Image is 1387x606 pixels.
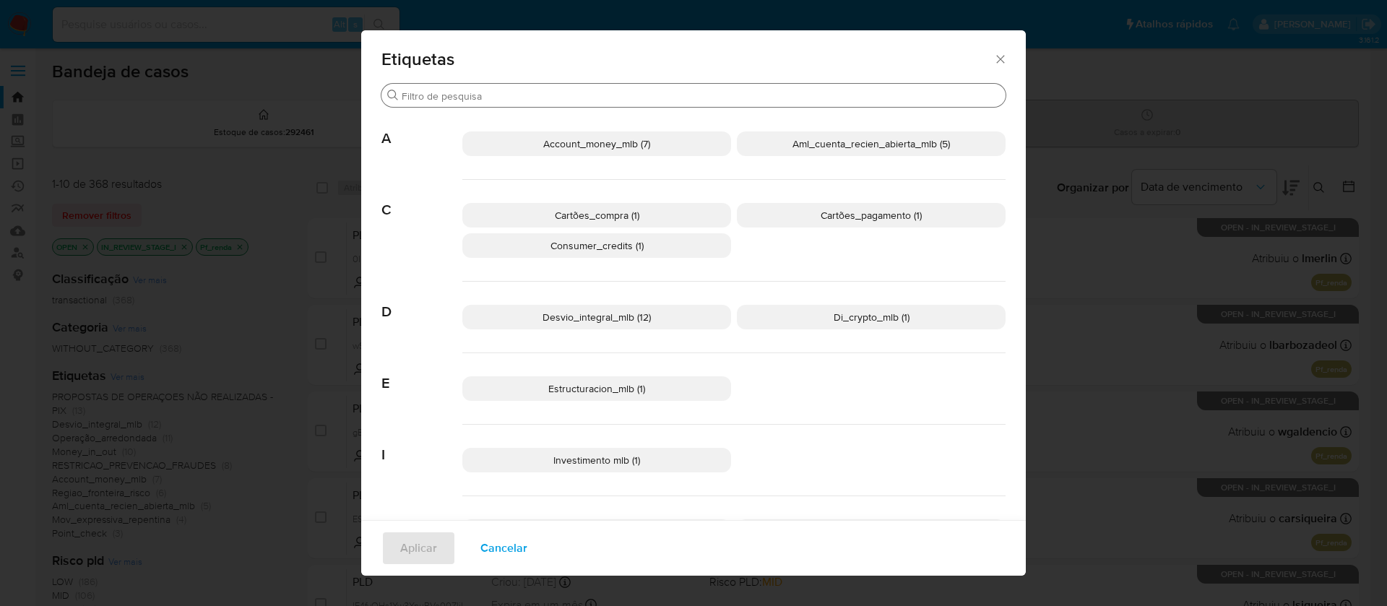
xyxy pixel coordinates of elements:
[381,180,462,219] span: C
[462,376,731,401] div: Estructuracion_mlb (1)
[381,282,462,321] span: D
[381,425,462,464] span: I
[993,52,1006,65] button: Fechar
[462,203,731,228] div: Cartões_compra (1)
[381,108,462,147] span: A
[387,90,399,101] button: Buscar
[553,453,640,467] span: Investimento mlb (1)
[462,305,731,329] div: Desvio_integral_mlb (12)
[543,137,650,151] span: Account_money_mlb (7)
[737,131,1006,156] div: Aml_cuenta_recien_abierta_mlb (5)
[555,208,639,222] span: Cartões_compra (1)
[737,305,1006,329] div: Di_crypto_mlb (1)
[462,531,546,566] button: Cancelar
[480,532,527,564] span: Cancelar
[737,519,1006,544] div: Mov_expressiva_repentina (4)
[402,90,1000,103] input: Filtro de pesquisa
[792,137,950,151] span: Aml_cuenta_recien_abierta_mlb (5)
[550,238,644,253] span: Consumer_credits (1)
[737,203,1006,228] div: Cartões_pagamento (1)
[834,310,909,324] span: Di_crypto_mlb (1)
[543,310,651,324] span: Desvio_integral_mlb (12)
[462,131,731,156] div: Account_money_mlb (7)
[381,353,462,392] span: E
[381,51,993,68] span: Etiquetas
[381,496,462,535] span: M
[462,448,731,472] div: Investimento mlb (1)
[548,381,645,396] span: Estructuracion_mlb (1)
[462,233,731,258] div: Consumer_credits (1)
[462,519,731,544] div: Money_in_out (10)
[821,208,922,222] span: Cartões_pagamento (1)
